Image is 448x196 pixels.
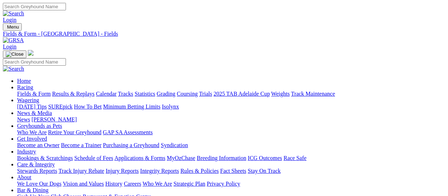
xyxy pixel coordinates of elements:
a: Statistics [135,91,155,97]
div: Industry [17,155,445,161]
a: Coursing [177,91,198,97]
a: Stewards Reports [17,168,57,174]
button: Toggle navigation [3,50,26,58]
a: Become a Trainer [61,142,102,148]
a: Calendar [96,91,117,97]
a: MyOzChase [167,155,195,161]
a: Results & Replays [52,91,94,97]
img: logo-grsa-white.png [28,50,34,56]
a: Grading [157,91,175,97]
a: Weights [271,91,290,97]
a: Become an Owner [17,142,60,148]
div: About [17,181,445,187]
a: Login [3,44,16,50]
a: Tracks [118,91,133,97]
a: Integrity Reports [140,168,179,174]
a: GAP SA Assessments [103,129,153,135]
a: Login [3,17,16,23]
a: 2025 TAB Adelaide Cup [213,91,270,97]
a: [DATE] Tips [17,104,47,110]
a: ICG Outcomes [248,155,282,161]
a: Applications & Forms [114,155,165,161]
a: Rules & Policies [180,168,219,174]
a: Isolynx [162,104,179,110]
a: Injury Reports [105,168,139,174]
a: Trials [199,91,212,97]
input: Search [3,3,66,10]
div: Greyhounds as Pets [17,129,445,136]
div: Wagering [17,104,445,110]
img: Search [3,66,24,72]
a: [PERSON_NAME] [31,116,77,122]
a: About [17,174,31,180]
a: Industry [17,149,36,155]
a: Syndication [161,142,188,148]
a: Track Maintenance [291,91,335,97]
a: Get Involved [17,136,47,142]
a: Track Injury Rebate [58,168,104,174]
input: Search [3,58,66,66]
a: Breeding Information [197,155,246,161]
div: Get Involved [17,142,445,149]
div: News & Media [17,116,445,123]
img: Close [6,51,24,57]
a: Purchasing a Greyhound [103,142,159,148]
a: Race Safe [283,155,306,161]
a: Minimum Betting Limits [103,104,160,110]
a: Greyhounds as Pets [17,123,62,129]
a: Bar & Dining [17,187,48,193]
a: Racing [17,84,33,90]
div: Racing [17,91,445,97]
a: News & Media [17,110,52,116]
img: GRSA [3,37,24,44]
a: Careers [124,181,141,187]
a: Fields & Form [17,91,51,97]
a: Schedule of Fees [74,155,113,161]
div: Care & Integrity [17,168,445,174]
a: SUREpick [48,104,72,110]
a: Stay On Track [248,168,280,174]
a: How To Bet [74,104,102,110]
a: Who We Are [17,129,47,135]
img: Search [3,10,24,17]
span: Menu [7,24,19,30]
a: Fact Sheets [220,168,246,174]
button: Toggle navigation [3,23,22,31]
a: Privacy Policy [207,181,240,187]
a: Care & Integrity [17,161,55,167]
a: Strategic Plan [174,181,205,187]
a: Home [17,78,31,84]
a: History [105,181,122,187]
a: Bookings & Scratchings [17,155,73,161]
a: Wagering [17,97,39,103]
a: Retire Your Greyhound [48,129,102,135]
a: Fields & Form - [GEOGRAPHIC_DATA] - Fields [3,31,445,37]
a: News [17,116,30,122]
a: Who We Are [143,181,172,187]
a: We Love Our Dogs [17,181,61,187]
a: Vision and Values [63,181,104,187]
